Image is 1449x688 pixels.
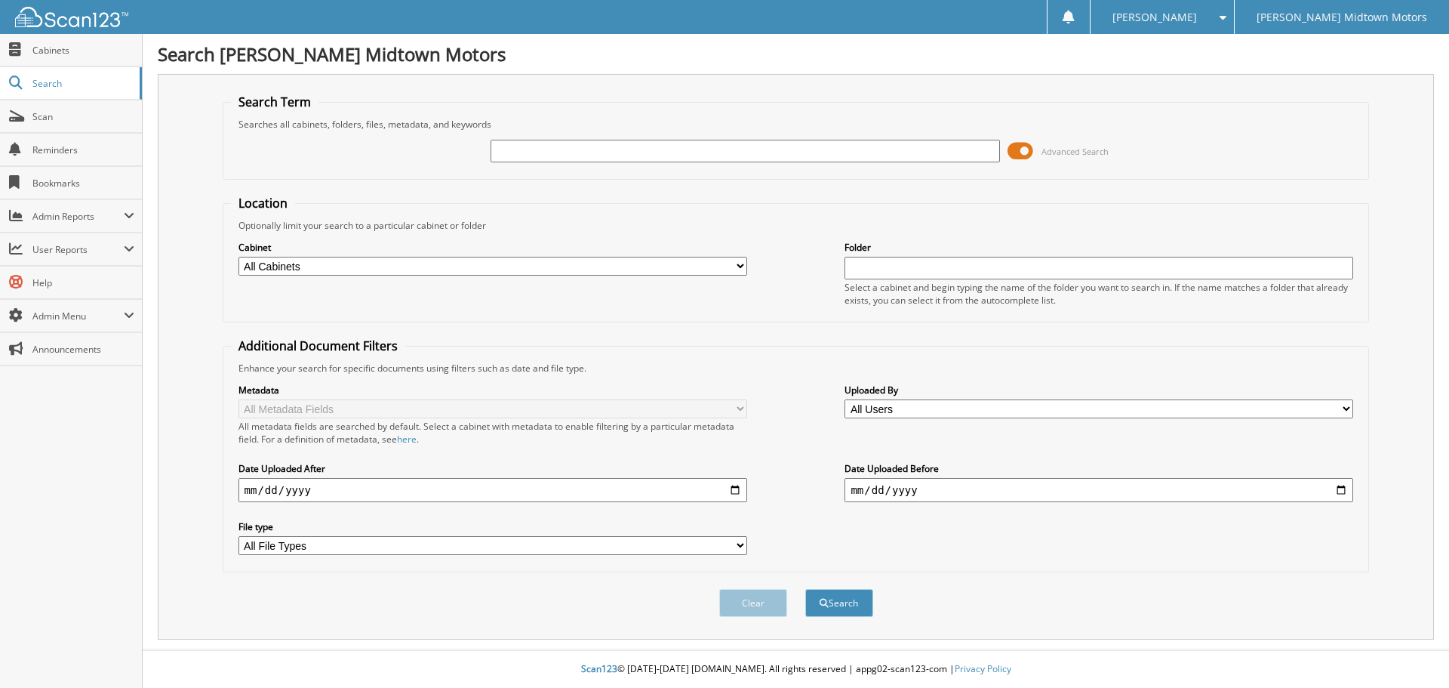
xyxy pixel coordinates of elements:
[32,44,134,57] span: Cabinets
[32,276,134,289] span: Help
[238,420,747,446] div: All metadata fields are searched by default. Select a cabinet with metadata to enable filtering b...
[844,478,1353,502] input: end
[32,177,134,190] span: Bookmarks
[1374,615,1449,688] iframe: Chat Widget
[238,520,747,533] label: File type
[844,241,1353,254] label: Folder
[32,310,124,322] span: Admin Menu
[955,662,1011,675] a: Privacy Policy
[581,662,617,675] span: Scan123
[1112,13,1197,22] span: [PERSON_NAME]
[32,77,132,90] span: Search
[231,195,295,211] legend: Location
[32,343,134,356] span: Announcements
[844,384,1353,396] label: Uploaded By
[238,462,747,475] label: Date Uploaded After
[397,433,417,446] a: here
[1257,13,1427,22] span: [PERSON_NAME] Midtown Motors
[32,210,124,223] span: Admin Reports
[32,143,134,156] span: Reminders
[15,7,128,27] img: scan123-logo-white.svg
[805,589,873,617] button: Search
[1041,146,1109,157] span: Advanced Search
[32,110,134,123] span: Scan
[231,94,318,110] legend: Search Term
[238,478,747,502] input: start
[844,462,1353,475] label: Date Uploaded Before
[719,589,787,617] button: Clear
[844,281,1353,307] div: Select a cabinet and begin typing the name of the folder you want to search in. If the name match...
[231,338,405,354] legend: Additional Document Filters
[238,241,747,254] label: Cabinet
[143,651,1449,688] div: © [DATE]-[DATE] [DOMAIN_NAME]. All rights reserved | appg02-scan123-com |
[32,243,124,256] span: User Reports
[231,362,1361,375] div: Enhance your search for specific documents using filters such as date and file type.
[231,118,1361,131] div: Searches all cabinets, folders, files, metadata, and keywords
[158,42,1434,66] h1: Search [PERSON_NAME] Midtown Motors
[238,384,747,396] label: Metadata
[231,219,1361,232] div: Optionally limit your search to a particular cabinet or folder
